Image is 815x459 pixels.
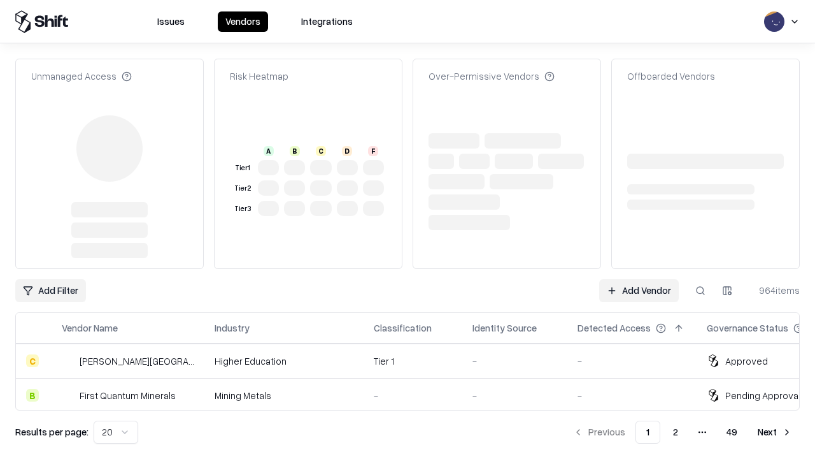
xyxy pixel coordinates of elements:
[31,69,132,83] div: Unmanaged Access
[62,321,118,335] div: Vendor Name
[215,354,353,368] div: Higher Education
[218,11,268,32] button: Vendors
[578,321,651,335] div: Detected Access
[342,146,352,156] div: D
[599,279,679,302] a: Add Vendor
[232,203,253,214] div: Tier 3
[429,69,555,83] div: Over-Permissive Vendors
[374,354,452,368] div: Tier 1
[150,11,192,32] button: Issues
[750,421,800,444] button: Next
[627,69,715,83] div: Offboarded Vendors
[316,146,326,156] div: C
[749,284,800,297] div: 964 items
[26,389,39,402] div: B
[472,321,537,335] div: Identity Source
[62,389,74,402] img: First Quantum Minerals
[578,354,686,368] div: -
[725,354,768,368] div: Approved
[215,389,353,402] div: Mining Metals
[26,354,39,367] div: C
[215,321,250,335] div: Industry
[230,69,288,83] div: Risk Heatmap
[472,354,557,368] div: -
[232,183,253,194] div: Tier 2
[663,421,688,444] button: 2
[374,321,432,335] div: Classification
[707,321,788,335] div: Governance Status
[635,421,660,444] button: 1
[374,389,452,402] div: -
[578,389,686,402] div: -
[565,421,800,444] nav: pagination
[232,163,253,173] div: Tier 1
[290,146,300,156] div: B
[716,421,748,444] button: 49
[472,389,557,402] div: -
[80,354,194,368] div: [PERSON_NAME][GEOGRAPHIC_DATA]
[62,354,74,367] img: Reichman University
[80,389,176,402] div: First Quantum Minerals
[264,146,274,156] div: A
[15,425,89,439] p: Results per page:
[368,146,378,156] div: F
[725,389,800,402] div: Pending Approval
[15,279,86,302] button: Add Filter
[294,11,360,32] button: Integrations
